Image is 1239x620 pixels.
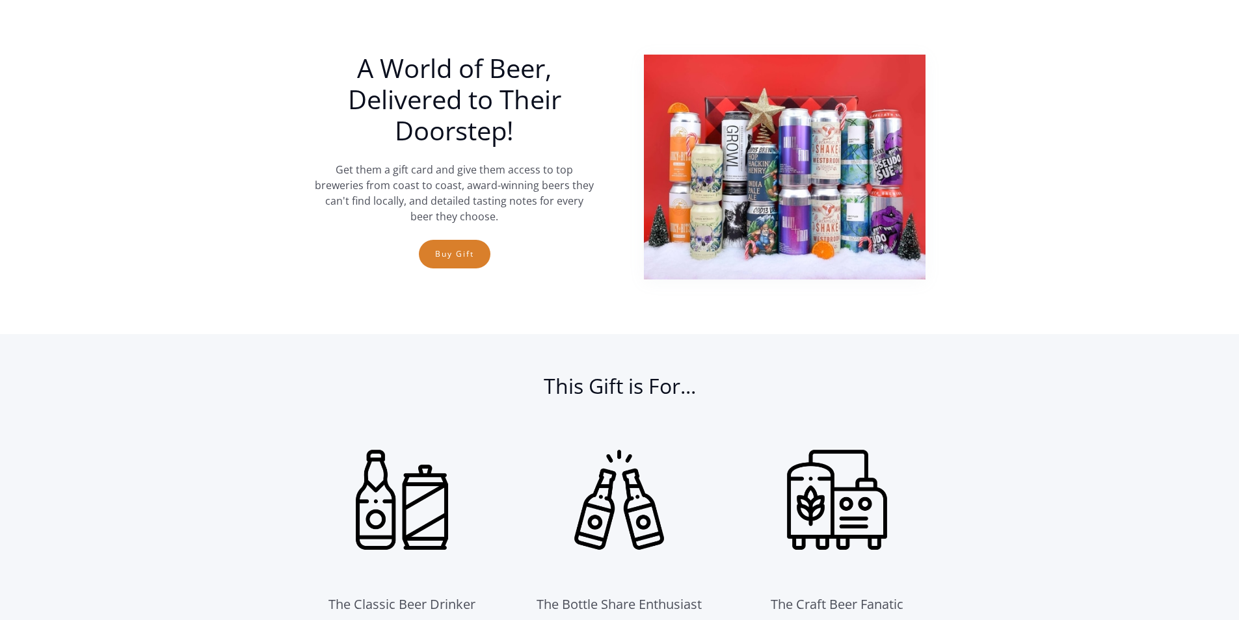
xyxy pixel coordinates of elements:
p: Get them a gift card and give them access to top breweries from coast to coast, award-winning bee... [314,162,595,224]
div: The Bottle Share Enthusiast [537,594,702,615]
h1: A World of Beer, Delivered to Their Doorstep! [314,53,595,146]
a: Buy Gift [419,240,490,268]
h2: This Gift is For... [314,373,926,412]
div: The Classic Beer Drinker [328,594,475,615]
div: The Craft Beer Fanatic [771,594,903,615]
